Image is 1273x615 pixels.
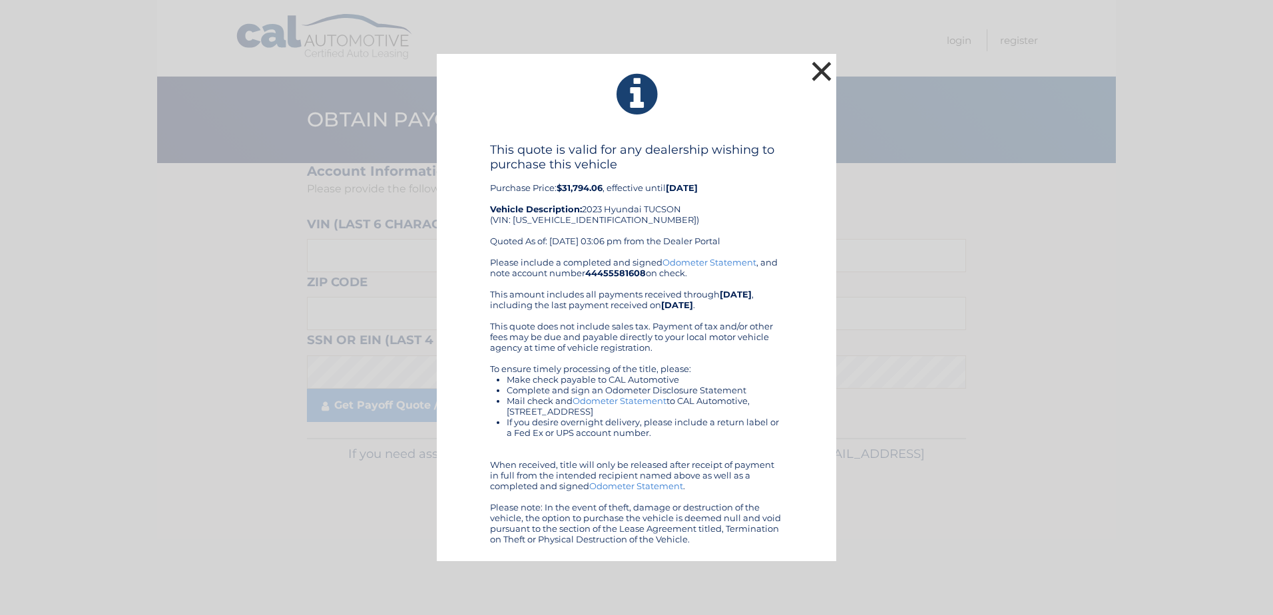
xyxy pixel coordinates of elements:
[589,481,683,491] a: Odometer Statement
[573,395,666,406] a: Odometer Statement
[507,417,783,438] li: If you desire overnight delivery, please include a return label or a Fed Ex or UPS account number.
[507,385,783,395] li: Complete and sign an Odometer Disclosure Statement
[490,142,783,257] div: Purchase Price: , effective until 2023 Hyundai TUCSON (VIN: [US_VEHICLE_IDENTIFICATION_NUMBER]) Q...
[490,257,783,544] div: Please include a completed and signed , and note account number on check. This amount includes al...
[666,182,698,193] b: [DATE]
[661,300,693,310] b: [DATE]
[808,58,835,85] button: ×
[557,182,603,193] b: $31,794.06
[507,395,783,417] li: Mail check and to CAL Automotive, [STREET_ADDRESS]
[507,374,783,385] li: Make check payable to CAL Automotive
[662,257,756,268] a: Odometer Statement
[720,289,752,300] b: [DATE]
[490,142,783,172] h4: This quote is valid for any dealership wishing to purchase this vehicle
[585,268,646,278] b: 44455581608
[490,204,582,214] strong: Vehicle Description:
